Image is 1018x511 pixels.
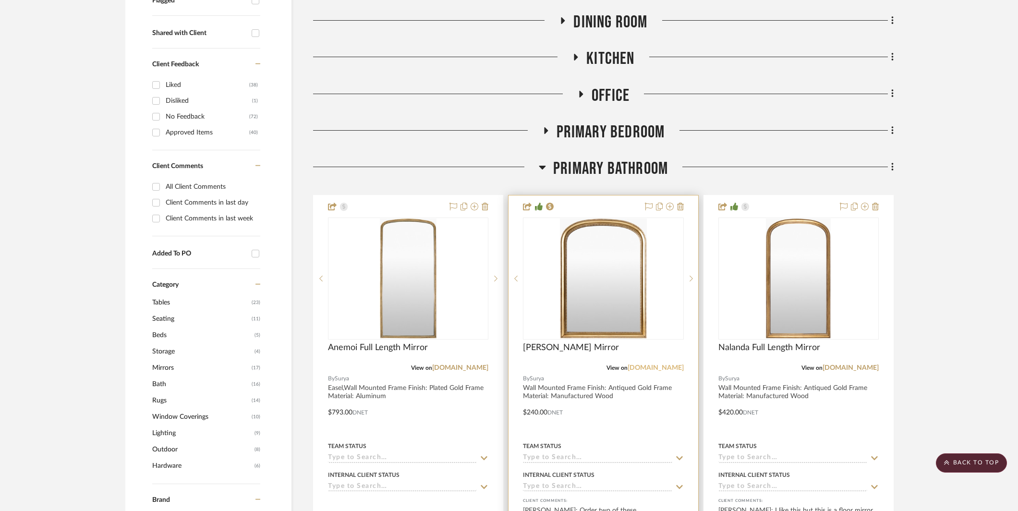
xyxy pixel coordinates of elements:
div: Team Status [328,442,366,450]
span: Storage [152,343,252,360]
span: Kitchen [586,49,634,69]
div: Approved Items [166,125,249,140]
span: Rugs [152,392,249,409]
span: Bath [152,376,249,392]
span: Window Coverings [152,409,249,425]
input: Type to Search… [328,483,477,492]
span: View on [606,365,628,371]
img: Anemoi Full Length Mirror [380,219,437,339]
span: By [328,374,335,383]
span: Primary Bathroom [553,158,668,179]
span: (16) [252,377,260,392]
span: Nalanda Full Length Mirror [718,342,820,353]
span: Office [592,85,630,106]
span: [PERSON_NAME] Mirror [523,342,619,353]
span: Surya [725,374,739,383]
span: Surya [530,374,544,383]
span: (9) [254,426,260,441]
div: No Feedback [166,109,249,124]
span: Primary Bedroom [557,122,665,143]
div: Client Comments in last day [166,195,258,210]
div: (38) [249,77,258,93]
span: Lighting [152,425,252,441]
div: Internal Client Status [328,471,400,479]
span: Category [152,281,179,289]
span: (8) [254,442,260,457]
span: (23) [252,295,260,310]
input: Type to Search… [523,454,672,463]
span: Beds [152,327,252,343]
span: Mirrors [152,360,249,376]
span: By [523,374,530,383]
span: Client Feedback [152,61,199,68]
span: (6) [254,458,260,474]
div: Internal Client Status [523,471,594,479]
span: (4) [254,344,260,359]
div: (72) [249,109,258,124]
span: Hardware [152,458,252,474]
div: (1) [252,93,258,109]
span: Dining Room [573,12,647,33]
span: Tables [152,294,249,311]
span: Outdoor [152,441,252,458]
input: Type to Search… [718,483,867,492]
span: (11) [252,311,260,327]
a: [DOMAIN_NAME] [432,365,488,371]
img: Nalanda Full Length Mirror [766,219,831,339]
span: (10) [252,409,260,425]
a: [DOMAIN_NAME] [628,365,684,371]
span: (14) [252,393,260,408]
span: Seating [152,311,249,327]
div: Internal Client Status [718,471,790,479]
span: (5) [254,328,260,343]
div: Shared with Client [152,29,247,37]
div: Team Status [523,442,561,450]
span: Client Comments [152,163,203,170]
span: Surya [335,374,349,383]
span: Anemoi Full Length Mirror [328,342,428,353]
div: Team Status [718,442,757,450]
span: (17) [252,360,260,376]
div: (40) [249,125,258,140]
div: Disliked [166,93,252,109]
div: Liked [166,77,249,93]
span: View on [801,365,823,371]
div: Client Comments in last week [166,211,258,226]
span: Brand [152,497,170,503]
div: Added To PO [152,250,247,258]
input: Type to Search… [328,454,477,463]
a: [DOMAIN_NAME] [823,365,879,371]
span: View on [411,365,432,371]
scroll-to-top-button: BACK TO TOP [936,453,1007,473]
img: Nalanda Mantel Mirror [560,219,647,339]
input: Type to Search… [718,454,867,463]
input: Type to Search… [523,483,672,492]
span: By [718,374,725,383]
div: All Client Comments [166,179,258,195]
